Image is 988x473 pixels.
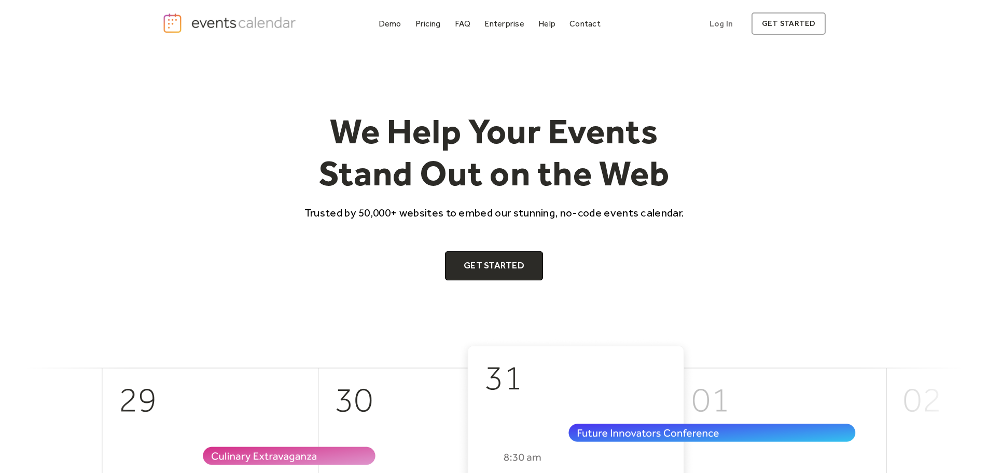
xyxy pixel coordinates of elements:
[415,21,441,26] div: Pricing
[295,110,693,195] h1: We Help Your Events Stand Out on the Web
[374,17,406,31] a: Demo
[445,251,543,280] a: Get Started
[455,21,471,26] div: FAQ
[480,17,528,31] a: Enterprise
[565,17,605,31] a: Contact
[411,17,445,31] a: Pricing
[379,21,401,26] div: Demo
[699,12,743,35] a: Log In
[484,21,524,26] div: Enterprise
[569,21,601,26] div: Contact
[538,21,555,26] div: Help
[752,12,826,35] a: get started
[451,17,475,31] a: FAQ
[534,17,560,31] a: Help
[295,205,693,220] p: Trusted by 50,000+ websites to embed our stunning, no-code events calendar.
